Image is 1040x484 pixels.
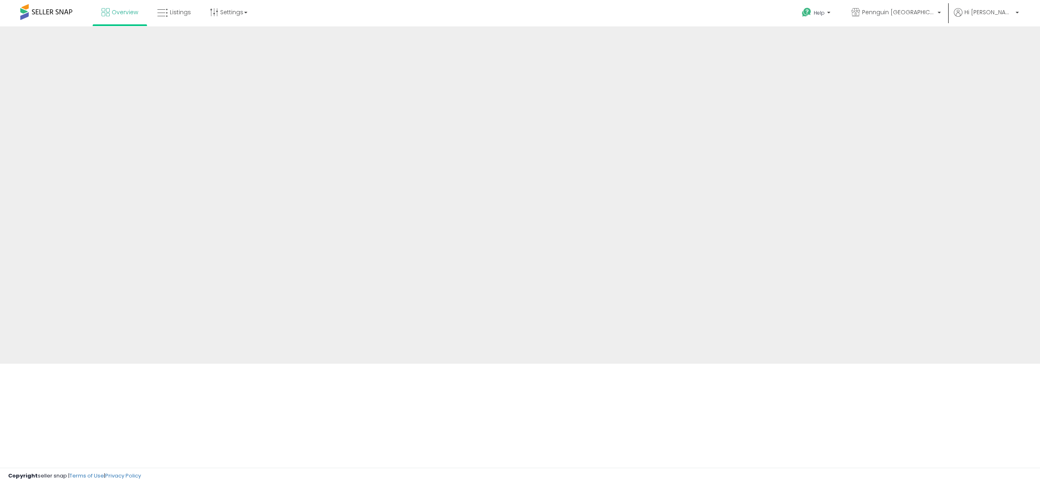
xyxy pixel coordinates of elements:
a: Hi [PERSON_NAME] [954,8,1019,26]
span: Hi [PERSON_NAME] [964,8,1013,16]
i: Get Help [802,7,812,17]
span: Pennguin [GEOGRAPHIC_DATA] [862,8,935,16]
span: Help [814,9,825,16]
a: Help [795,1,838,26]
span: Listings [170,8,191,16]
span: Overview [112,8,138,16]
